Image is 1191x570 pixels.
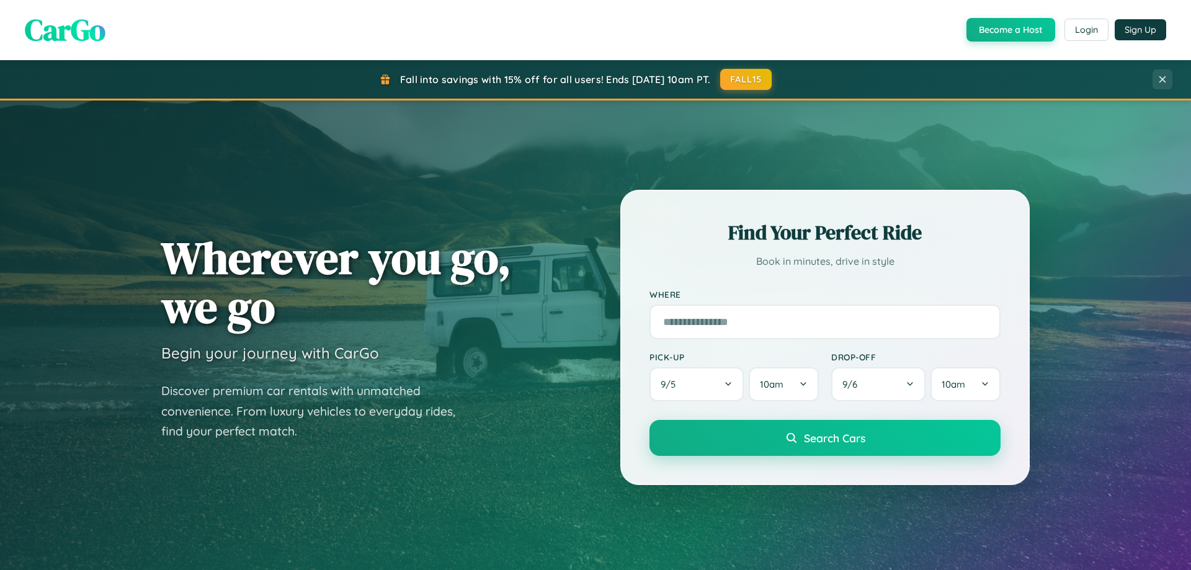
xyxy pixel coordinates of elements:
[831,352,1001,362] label: Drop-off
[1115,19,1166,40] button: Sign Up
[161,344,379,362] h3: Begin your journey with CarGo
[161,381,471,442] p: Discover premium car rentals with unmatched convenience. From luxury vehicles to everyday rides, ...
[661,378,682,390] span: 9 / 5
[400,73,711,86] span: Fall into savings with 15% off for all users! Ends [DATE] 10am PT.
[930,367,1001,401] button: 10am
[649,420,1001,456] button: Search Cars
[842,378,863,390] span: 9 / 6
[831,367,926,401] button: 9/6
[649,352,819,362] label: Pick-up
[649,219,1001,246] h2: Find Your Perfect Ride
[966,18,1055,42] button: Become a Host
[1064,19,1108,41] button: Login
[760,378,783,390] span: 10am
[649,367,744,401] button: 9/5
[25,9,105,50] span: CarGo
[749,367,819,401] button: 10am
[804,431,865,445] span: Search Cars
[649,252,1001,270] p: Book in minutes, drive in style
[942,378,965,390] span: 10am
[720,69,772,90] button: FALL15
[649,289,1001,300] label: Where
[161,233,511,331] h1: Wherever you go, we go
